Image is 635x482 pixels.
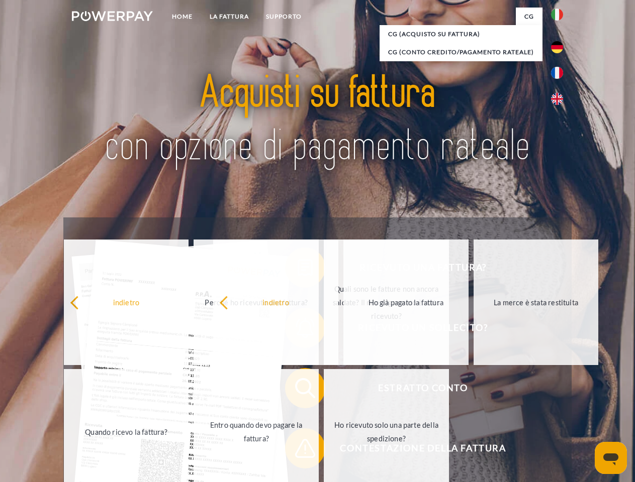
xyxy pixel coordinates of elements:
div: indietro [219,295,332,309]
div: Perché ho ricevuto una fattura? [200,295,313,309]
img: de [551,41,563,53]
img: en [551,93,563,105]
div: Ho ricevuto solo una parte della spedizione? [330,418,443,445]
a: CG (Acquisto su fattura) [380,25,542,43]
img: it [551,9,563,21]
img: title-powerpay_it.svg [96,48,539,192]
img: logo-powerpay-white.svg [72,11,153,21]
div: Entro quando devo pagare la fattura? [200,418,313,445]
iframe: Pulsante per aprire la finestra di messaggistica [595,442,627,474]
div: Quando ricevo la fattura? [70,425,183,438]
a: LA FATTURA [201,8,257,26]
img: fr [551,67,563,79]
a: CG (Conto Credito/Pagamento rateale) [380,43,542,61]
div: indietro [70,295,183,309]
a: Supporto [257,8,310,26]
div: La merce è stata restituita [480,295,593,309]
a: CG [516,8,542,26]
div: Ho già pagato la fattura [349,295,463,309]
a: Home [163,8,201,26]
